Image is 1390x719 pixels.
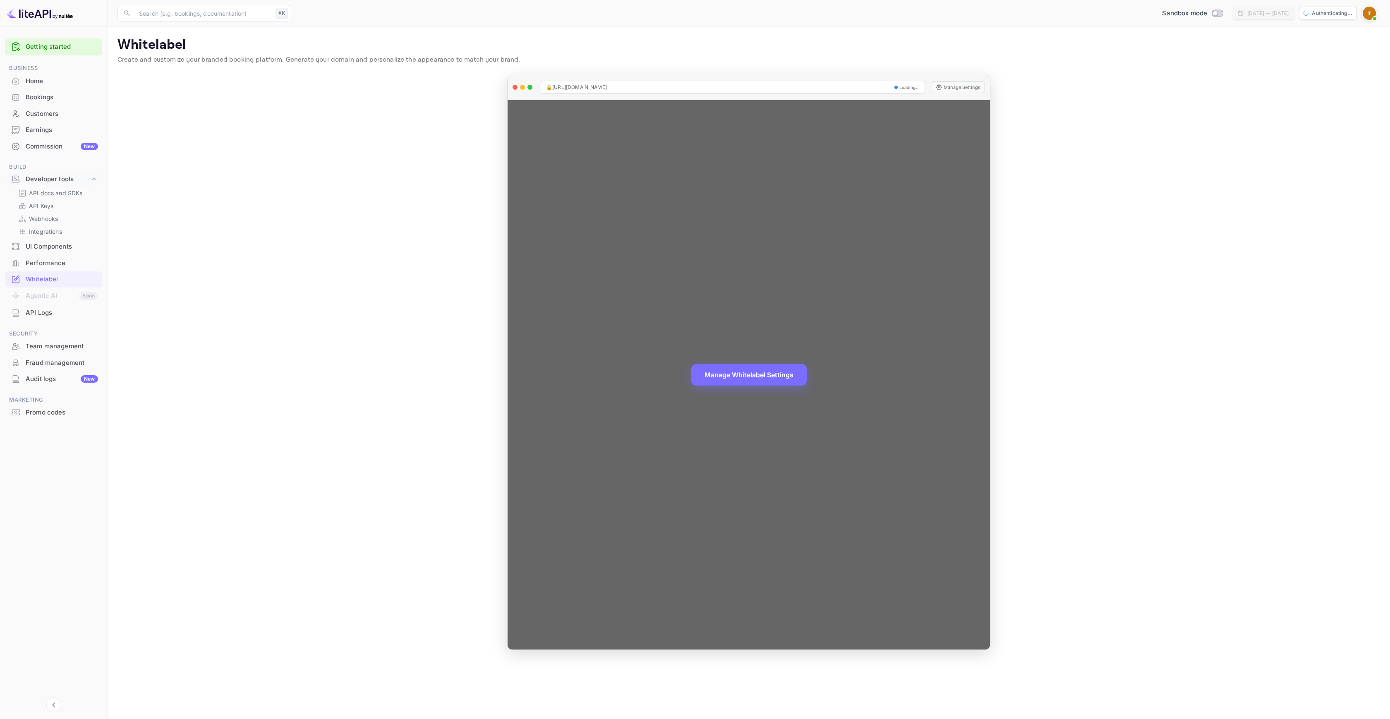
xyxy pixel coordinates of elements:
[5,239,102,254] a: UI Components
[5,139,102,154] a: CommissionNew
[5,239,102,255] div: UI Components
[15,225,99,237] div: Integrations
[26,93,98,102] div: Bookings
[29,227,62,236] p: Integrations
[5,73,102,89] a: Home
[29,201,53,210] p: API Keys
[26,125,98,135] div: Earnings
[5,271,102,287] a: Whitelabel
[29,214,58,223] p: Webhooks
[5,255,102,271] a: Performance
[15,187,99,199] div: API docs and SDKs
[5,371,102,386] a: Audit logsNew
[1312,10,1352,17] p: Authenticating...
[5,163,102,172] span: Build
[46,697,61,712] button: Collapse navigation
[26,358,98,368] div: Fraud management
[5,405,102,421] div: Promo codes
[81,143,98,150] div: New
[29,189,83,197] p: API docs and SDKs
[5,395,102,405] span: Marketing
[117,55,1380,65] p: Create and customize your branded booking platform. Generate your domain and personalize the appe...
[26,142,98,151] div: Commission
[276,8,288,19] div: ⌘K
[81,375,98,383] div: New
[7,7,73,20] img: LiteAPI logo
[5,355,102,371] div: Fraud management
[5,139,102,155] div: CommissionNew
[5,106,102,121] a: Customers
[18,201,96,210] a: API Keys
[26,374,98,384] div: Audit logs
[26,342,98,351] div: Team management
[18,214,96,223] a: Webhooks
[1162,9,1207,18] span: Sandbox mode
[18,189,96,197] a: API docs and SDKs
[5,89,102,105] a: Bookings
[15,200,99,212] div: API Keys
[5,172,102,187] div: Developer tools
[117,37,1380,53] p: Whitelabel
[932,81,985,93] button: Manage Settings
[5,338,102,355] div: Team management
[1363,7,1376,20] img: tripCheckiner
[5,89,102,105] div: Bookings
[26,308,98,318] div: API Logs
[5,405,102,420] a: Promo codes
[26,175,90,184] div: Developer tools
[26,408,98,417] div: Promo codes
[5,106,102,122] div: Customers
[5,329,102,338] span: Security
[5,122,102,138] div: Earnings
[5,371,102,387] div: Audit logsNew
[1159,9,1226,18] div: Switch to Production mode
[5,38,102,55] div: Getting started
[899,84,920,91] span: Loading...
[5,355,102,370] a: Fraud management
[5,338,102,354] a: Team management
[5,271,102,288] div: Whitelabel
[546,84,607,91] span: 🔒 [URL][DOMAIN_NAME]
[26,109,98,119] div: Customers
[5,122,102,137] a: Earnings
[18,227,96,236] a: Integrations
[1247,10,1289,17] div: [DATE] — [DATE]
[26,275,98,284] div: Whitelabel
[26,77,98,86] div: Home
[15,213,99,225] div: Webhooks
[26,259,98,268] div: Performance
[5,305,102,321] div: API Logs
[26,242,98,252] div: UI Components
[691,364,807,386] button: Manage Whitelabel Settings
[26,42,98,52] a: Getting started
[5,305,102,320] a: API Logs
[134,5,272,22] input: Search (e.g. bookings, documentation)
[5,64,102,73] span: Business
